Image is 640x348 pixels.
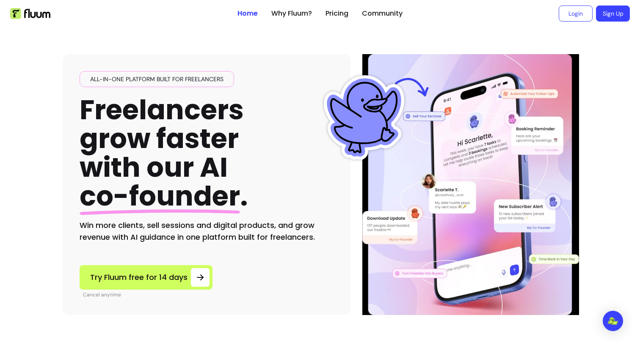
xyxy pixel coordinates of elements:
img: Hero [364,54,577,315]
a: Sign Up [596,5,630,22]
img: Fluum Duck sticker [322,75,406,160]
a: Try Fluum free for 14 days [80,265,212,290]
h2: Win more clients, sell sessions and digital products, and grow revenue with AI guidance in one pl... [80,219,334,243]
div: Open Intercom Messenger [603,311,623,331]
a: Login [559,5,593,22]
img: Fluum Logo [10,8,50,19]
a: Community [362,8,403,19]
p: Cancel anytime [83,291,212,298]
a: Why Fluum? [271,8,312,19]
span: Try Fluum free for 14 days [90,271,188,283]
a: Pricing [326,8,348,19]
span: co-founder [80,177,240,215]
a: Home [237,8,258,19]
span: All-in-one platform built for freelancers [87,75,227,83]
h1: Freelancers grow faster with our AI . [80,96,248,211]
